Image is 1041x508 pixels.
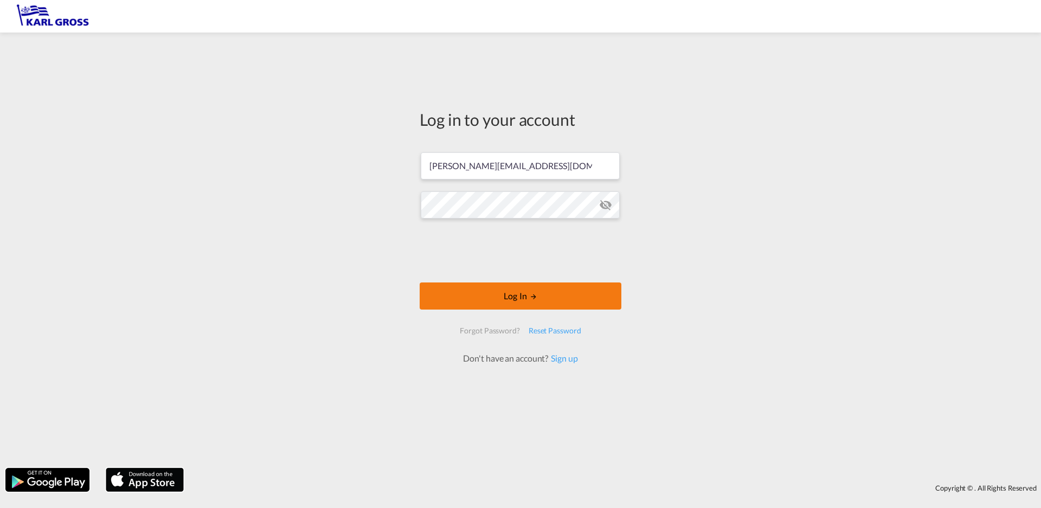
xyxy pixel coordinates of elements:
md-icon: icon-eye-off [599,198,612,211]
input: Enter email/phone number [421,152,620,179]
img: google.png [4,467,91,493]
div: Don't have an account? [451,352,589,364]
img: apple.png [105,467,185,493]
div: Reset Password [524,321,586,340]
div: Forgot Password? [455,321,524,340]
a: Sign up [548,353,577,363]
button: LOGIN [420,282,621,310]
iframe: reCAPTCHA [438,229,603,272]
img: 3269c73066d711f095e541db4db89301.png [16,4,89,29]
div: Copyright © . All Rights Reserved [189,479,1041,497]
div: Log in to your account [420,108,621,131]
